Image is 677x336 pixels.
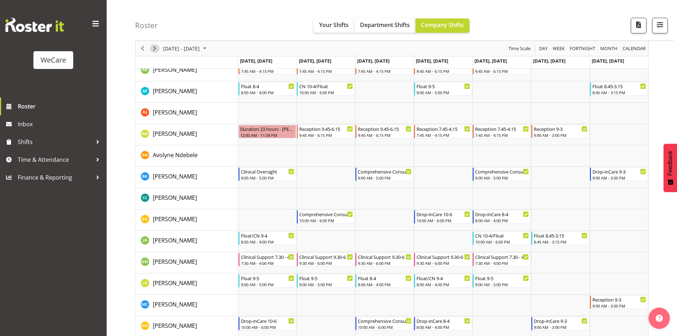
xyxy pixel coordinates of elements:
[534,317,587,324] div: Drop-inCare 9-3
[417,317,470,324] div: Drop-inCare 8-4
[357,58,389,64] span: [DATE], [DATE]
[417,132,470,138] div: 7:45 AM - 4:15 PM
[135,103,238,124] td: Amy Johannsen resource
[415,18,469,33] button: Company Shifts
[507,44,532,53] button: Time Scale
[592,175,646,181] div: 9:00 AM - 3:00 PM
[474,58,507,64] span: [DATE], [DATE]
[475,68,529,74] div: 9:45 AM - 6:15 PM
[297,125,355,138] div: Antonia Mao"s event - Reception 9.45-6.15 Begin From Tuesday, September 9, 2025 at 9:45:00 AM GMT...
[360,21,410,29] span: Department Shifts
[153,108,197,117] a: [PERSON_NAME]
[592,82,646,90] div: Float 8.45-3.15
[475,274,529,282] div: Float 9-5
[241,282,295,287] div: 9:00 AM - 5:00 PM
[153,194,197,202] span: [PERSON_NAME]
[531,317,589,330] div: Natasha Ottley"s event - Drop-inCare 9-3 Begin From Saturday, September 13, 2025 at 9:00:00 AM GM...
[475,168,529,175] div: Comprehensive Consult 9-5
[299,132,353,138] div: 9:45 AM - 6:15 PM
[153,215,197,223] a: [PERSON_NAME]
[241,232,295,239] div: Float/CN 9-4
[162,44,200,53] span: [DATE] - [DATE]
[135,60,238,81] td: Aleea Devenport resource
[153,193,197,202] a: [PERSON_NAME]
[299,125,353,132] div: Reception 9.45-6.15
[473,231,531,245] div: Jane Arps"s event - CN 10-4/Float Begin From Friday, September 12, 2025 at 10:00:00 AM GMT+12:00 ...
[299,253,353,260] div: Clinical Support 9.30-6
[162,44,210,53] button: September 08 - 14, 2025
[299,260,353,266] div: 9:30 AM - 6:00 PM
[153,236,197,244] span: [PERSON_NAME]
[153,108,197,116] span: [PERSON_NAME]
[417,260,470,266] div: 9:30 AM - 6:00 PM
[138,44,147,53] button: Previous
[358,68,412,74] div: 7:45 AM - 4:15 PM
[592,168,646,175] div: Drop-inCare 9-3
[299,58,331,64] span: [DATE], [DATE]
[414,210,472,224] div: Ena Advincula"s event - Drop-inCare 10-6 Begin From Thursday, September 11, 2025 at 10:00:00 AM G...
[135,124,238,145] td: Antonia Mao resource
[552,44,565,53] span: Week
[592,303,646,309] div: 9:00 AM - 3:00 PM
[135,167,238,188] td: Brian Ko resource
[241,324,295,330] div: 10:00 AM - 6:00 PM
[153,257,197,266] a: [PERSON_NAME]
[297,82,355,96] div: Alex Ferguson"s event - CN 10-4/Float Begin From Tuesday, September 9, 2025 at 10:00:00 AM GMT+12...
[358,317,412,324] div: Comprehensive Consult 10-6
[153,87,197,95] a: [PERSON_NAME]
[414,274,472,288] div: Liandy Kritzinger"s event - Float/CN 9-4 Begin From Thursday, September 11, 2025 at 8:00:00 AM GM...
[241,90,295,95] div: 8:00 AM - 4:00 PM
[475,253,529,260] div: Clinical Support 7.30 - 4
[534,125,587,132] div: Reception 9-3
[297,253,355,266] div: Kishendri Moodley"s event - Clinical Support 9.30-6 Begin From Tuesday, September 9, 2025 at 9:30...
[135,81,238,103] td: Alex Ferguson resource
[153,279,197,287] span: [PERSON_NAME]
[590,295,648,309] div: Mary Childs"s event - Reception 9-3 Begin From Sunday, September 14, 2025 at 9:00:00 AM GMT+12:00...
[135,21,158,30] h4: Roster
[135,295,238,316] td: Mary Childs resource
[417,68,470,74] div: 9:45 AM - 6:15 PM
[358,324,412,330] div: 10:00 AM - 6:00 PM
[355,253,413,266] div: Kishendri Moodley"s event - Clinical Support 9.30-6 Begin From Wednesday, September 10, 2025 at 9...
[241,175,295,181] div: 9:00 AM - 5:00 PM
[5,18,64,32] img: Rosterit website logo
[417,253,470,260] div: Clinical Support 9.30-6
[414,82,472,96] div: Alex Ferguson"s event - Float 9-5 Begin From Thursday, September 11, 2025 at 9:00:00 AM GMT+12:00...
[534,324,587,330] div: 9:00 AM - 3:00 PM
[416,58,448,64] span: [DATE], [DATE]
[552,44,566,53] button: Timeline Week
[135,188,238,209] td: Charlotte Courtney resource
[153,129,197,138] a: [PERSON_NAME]
[569,44,597,53] button: Fortnight
[153,66,197,74] span: [PERSON_NAME]
[475,239,529,245] div: 10:00 AM - 6:00 PM
[241,317,295,324] div: Drop-inCare 10-6
[417,210,470,218] div: Drop-inCare 10-6
[473,253,531,266] div: Kishendri Moodley"s event - Clinical Support 7.30 - 4 Begin From Friday, September 12, 2025 at 7:...
[656,315,663,322] img: help-xxl-2.png
[358,260,412,266] div: 9:30 AM - 6:00 PM
[241,239,295,245] div: 8:00 AM - 4:00 PM
[153,151,198,159] a: Avolyne Ndebele
[149,41,161,56] div: Next
[238,274,296,288] div: Liandy Kritzinger"s event - Float 9-5 Begin From Monday, September 8, 2025 at 9:00:00 AM GMT+12:0...
[417,282,470,287] div: 8:00 AM - 4:00 PM
[18,137,92,147] span: Shifts
[475,232,529,239] div: CN 10-4/Float
[473,167,531,181] div: Brian Ko"s event - Comprehensive Consult 9-5 Begin From Friday, September 12, 2025 at 9:00:00 AM ...
[592,90,646,95] div: 8:45 AM - 3:15 PM
[417,125,470,132] div: Reception 7.45-4.15
[241,82,295,90] div: Float 8-4
[473,210,531,224] div: Ena Advincula"s event - Drop-inCare 8-4 Begin From Friday, September 12, 2025 at 8:00:00 AM GMT+1...
[417,274,470,282] div: Float/CN 9-4
[153,172,197,181] a: [PERSON_NAME]
[538,44,548,53] span: Day
[531,231,589,245] div: Jane Arps"s event - Float 8.45-3.15 Begin From Saturday, September 13, 2025 at 8:45:00 AM GMT+12:...
[297,210,355,224] div: Ena Advincula"s event - Comprehensive Consult 10-6 Begin From Tuesday, September 9, 2025 at 10:00...
[417,218,470,223] div: 10:00 AM - 6:00 PM
[153,130,197,138] span: [PERSON_NAME]
[417,90,470,95] div: 9:00 AM - 5:00 PM
[299,68,353,74] div: 7:45 AM - 4:15 PM
[534,239,587,245] div: 8:45 AM - 3:15 PM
